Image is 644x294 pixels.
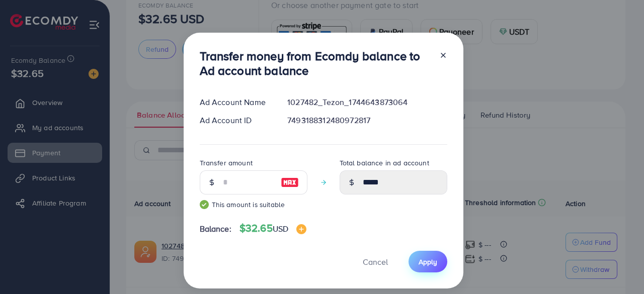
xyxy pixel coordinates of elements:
img: guide [200,200,209,209]
span: Apply [419,257,437,267]
button: Cancel [350,251,400,272]
label: Total balance in ad account [340,158,429,168]
img: image [281,176,299,188]
div: 7493188312480972817 [279,115,455,126]
div: Ad Account ID [192,115,280,126]
h4: $32.65 [239,222,306,235]
h3: Transfer money from Ecomdy balance to Ad account balance [200,49,431,78]
button: Apply [409,251,447,272]
span: USD [273,223,288,234]
small: This amount is suitable [200,200,307,210]
span: Cancel [363,256,388,267]
div: 1027482_Tezon_1744643873064 [279,96,455,108]
span: Balance: [200,223,231,235]
label: Transfer amount [200,158,253,168]
iframe: Chat [601,249,636,286]
img: image [296,224,306,234]
div: Ad Account Name [192,96,280,108]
